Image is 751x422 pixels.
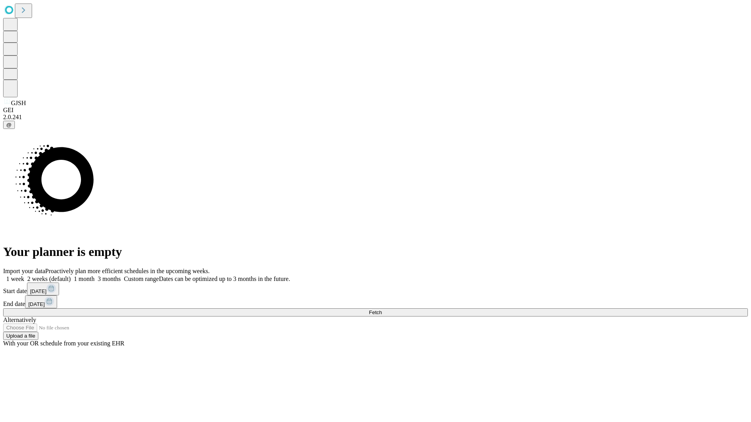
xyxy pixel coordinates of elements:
span: 3 months [98,275,121,282]
button: [DATE] [25,295,57,308]
span: 2 weeks (default) [27,275,71,282]
span: 1 month [74,275,95,282]
span: Dates can be optimized up to 3 months in the future. [159,275,290,282]
span: @ [6,122,12,128]
div: GEI [3,107,748,114]
div: Start date [3,283,748,295]
button: [DATE] [27,283,59,295]
h1: Your planner is empty [3,245,748,259]
span: Import your data [3,268,45,274]
span: Proactively plan more efficient schedules in the upcoming weeks. [45,268,210,274]
span: GJSH [11,100,26,106]
span: With your OR schedule from your existing EHR [3,340,124,347]
span: [DATE] [28,301,45,307]
span: [DATE] [30,288,47,294]
button: Fetch [3,308,748,316]
span: Alternatively [3,316,36,323]
div: 2.0.241 [3,114,748,121]
button: Upload a file [3,332,38,340]
span: Fetch [369,309,382,315]
button: @ [3,121,15,129]
span: 1 week [6,275,24,282]
div: End date [3,295,748,308]
span: Custom range [124,275,159,282]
